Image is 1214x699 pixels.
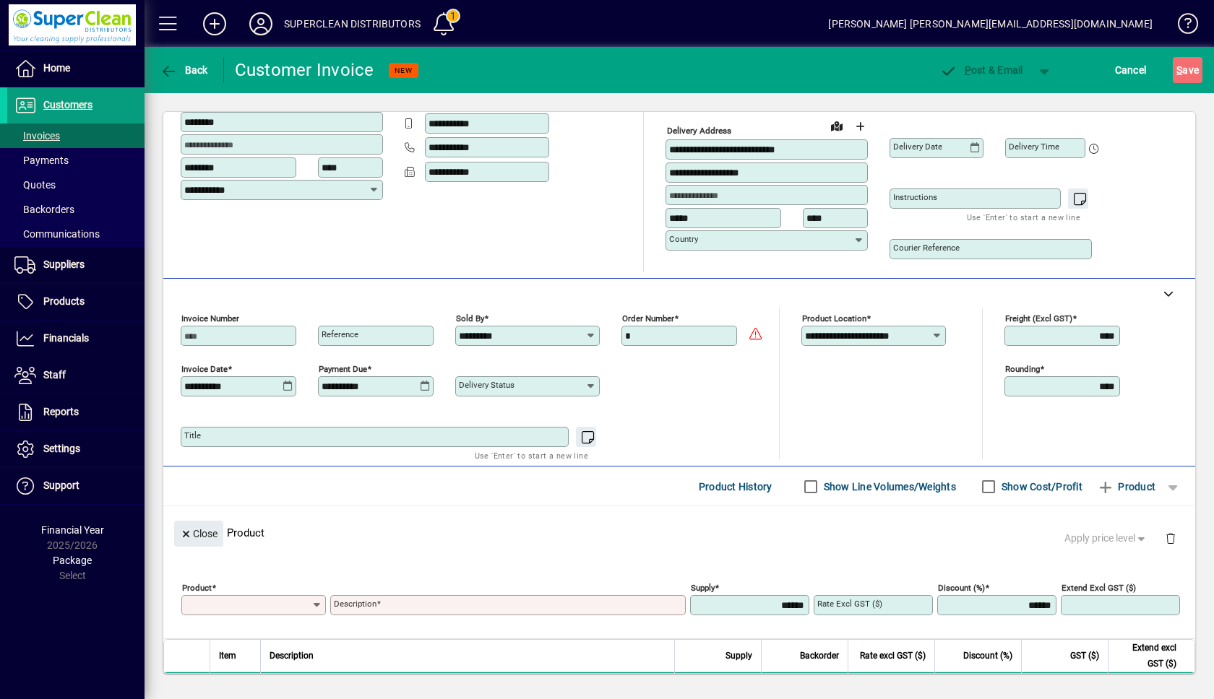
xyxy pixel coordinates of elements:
span: Payments [14,155,69,166]
span: Package [53,555,92,566]
div: SUPERCLEAN DISTRIBUTORS [284,12,421,35]
a: Payments [7,148,145,173]
span: Financial Year [41,524,104,536]
a: View on map [825,114,848,137]
span: Home [43,62,70,74]
mat-label: Reference [322,329,358,339]
span: Customers [43,99,92,110]
button: Choose address [848,115,871,138]
span: Back [160,64,208,76]
span: Invoices [14,130,60,142]
button: Product History [693,474,778,500]
a: Financials [7,321,145,357]
mat-label: Freight (excl GST) [1005,313,1072,324]
a: Products [7,284,145,320]
a: Quotes [7,173,145,197]
mat-label: Description [334,599,376,609]
span: Item [219,648,236,664]
a: Staff [7,357,145,394]
span: Financials [43,332,89,344]
mat-label: Payment due [319,364,367,374]
span: Description [270,648,314,664]
span: Settings [43,443,80,454]
mat-label: Courier Reference [893,243,960,253]
span: Discount (%) [963,648,1012,664]
mat-label: Delivery date [893,142,942,152]
div: Customer Invoice [235,58,374,82]
mat-label: Extend excl GST ($) [1062,583,1136,593]
span: Apply price level [1064,531,1148,546]
app-page-header-button: Close [171,526,227,539]
mat-label: Sold by [456,313,484,324]
span: Cancel [1115,58,1147,82]
button: Apply price level [1059,526,1154,552]
mat-label: Order number [622,313,674,324]
mat-label: Rate excl GST ($) [817,599,882,609]
span: ave [1176,58,1199,82]
span: Supply [726,648,752,664]
button: Back [156,57,212,83]
mat-label: Discount (%) [938,583,985,593]
mat-label: Title [184,430,201,440]
span: S [1176,64,1182,76]
div: [PERSON_NAME] [PERSON_NAME][EMAIL_ADDRESS][DOMAIN_NAME] [828,12,1153,35]
button: Post & Email [932,57,1030,83]
a: Invoices [7,123,145,148]
span: Backorders [14,204,74,215]
a: Communications [7,222,145,246]
span: Communications [14,228,100,240]
mat-label: Delivery time [1009,142,1059,152]
div: Product [163,506,1195,559]
span: Close [180,522,218,546]
app-page-header-button: Back [145,57,224,83]
label: Show Cost/Profit [999,479,1082,494]
button: Save [1173,57,1202,83]
span: ost & Email [939,64,1023,76]
mat-label: Product [182,583,212,593]
mat-label: Instructions [893,192,937,202]
a: Support [7,468,145,504]
span: Quotes [14,179,56,191]
mat-label: Invoice date [181,364,228,374]
mat-label: Rounding [1005,364,1040,374]
span: Staff [43,369,66,381]
label: Show Line Volumes/Weights [821,479,956,494]
mat-hint: Use 'Enter' to start a new line [475,447,588,464]
button: Profile [238,11,284,37]
span: Product History [699,475,772,498]
mat-label: Supply [691,583,715,593]
a: Backorders [7,197,145,222]
a: Home [7,51,145,87]
span: Support [43,479,79,491]
button: Cancel [1111,57,1150,83]
app-page-header-button: Delete [1153,531,1188,544]
mat-label: Invoice number [181,313,239,324]
a: Knowledge Base [1167,3,1196,50]
span: Rate excl GST ($) [860,648,926,664]
span: Extend excl GST ($) [1117,640,1176,672]
span: Products [43,295,85,307]
mat-label: Product location [802,313,866,324]
span: P [965,64,971,76]
span: GST ($) [1070,648,1099,664]
mat-label: Country [669,234,698,244]
span: Backorder [800,648,839,664]
a: Reports [7,394,145,430]
span: NEW [395,66,413,75]
span: Reports [43,406,79,417]
a: Suppliers [7,247,145,283]
button: Add [191,11,238,37]
span: Suppliers [43,259,85,270]
mat-hint: Use 'Enter' to start a new line [967,209,1080,225]
button: Delete [1153,521,1188,555]
a: Settings [7,431,145,467]
mat-label: Delivery status [459,380,515,390]
button: Close [174,521,223,547]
